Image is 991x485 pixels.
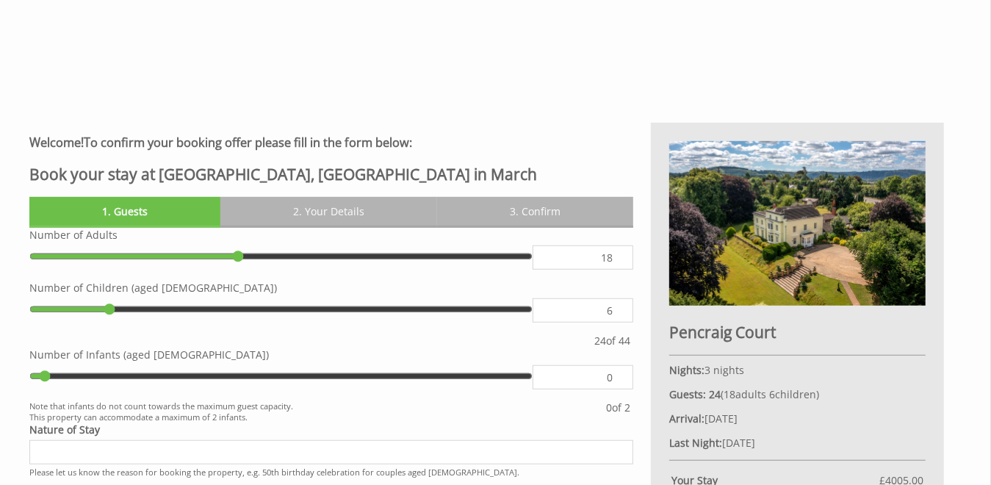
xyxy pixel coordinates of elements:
[766,387,816,401] span: child
[437,197,633,226] a: 3. Confirm
[29,164,633,184] h2: Book your stay at [GEOGRAPHIC_DATA], [GEOGRAPHIC_DATA] in March
[669,141,926,306] img: An image of 'Pencraig Court'
[669,363,926,377] p: 3 nights
[669,412,704,425] strong: Arrival:
[799,387,816,401] span: ren
[669,363,704,377] strong: Nights:
[669,412,926,425] p: [DATE]
[591,334,633,348] div: of 44
[594,334,606,348] span: 24
[606,400,612,414] span: 0
[724,387,766,401] span: adult
[29,467,519,478] small: Please let us know the reason for booking the property, e.g. 50th birthday celebration for couple...
[29,134,633,151] h3: To confirm your booking offer please fill in the form below:
[220,197,437,226] a: 2. Your Details
[603,400,633,423] div: of 2
[669,387,706,401] strong: Guests:
[29,134,84,151] strong: Welcome!
[769,387,775,401] span: 6
[29,228,633,242] label: Number of Adults
[724,387,735,401] span: 18
[669,322,926,342] h2: Pencraig Court
[669,436,722,450] strong: Last Night:
[761,387,766,401] span: s
[29,400,591,423] small: Note that infants do not count towards the maximum guest capacity. This property can accommodate ...
[709,387,819,401] span: ( )
[29,281,633,295] label: Number of Children (aged [DEMOGRAPHIC_DATA])
[29,197,220,226] a: 1. Guests
[709,387,721,401] strong: 24
[669,436,926,450] p: [DATE]
[29,423,633,436] label: Nature of Stay
[29,348,633,362] label: Number of Infants (aged [DEMOGRAPHIC_DATA])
